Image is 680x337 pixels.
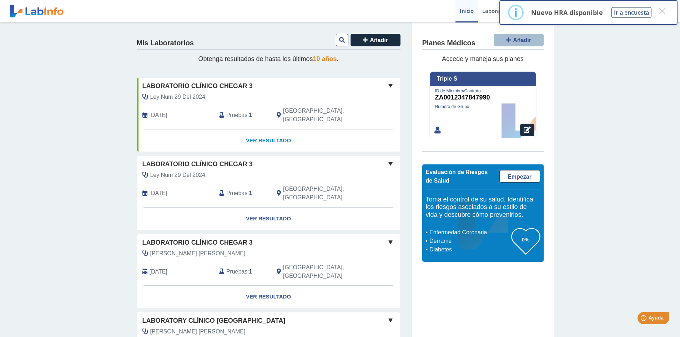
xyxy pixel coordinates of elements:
span: Laboratory Clínico [GEOGRAPHIC_DATA] [142,316,286,326]
div: : [214,107,271,124]
b: 1 [249,112,252,118]
span: 2025-08-20 [150,111,167,119]
div: : [214,263,271,280]
span: Empezar [508,174,532,180]
button: Close this dialog [656,5,669,17]
span: Pruebas [226,189,247,198]
h4: Mis Laboratorios [137,39,194,47]
b: 1 [249,269,252,275]
a: Ver Resultado [137,129,400,152]
span: 10 años [313,55,337,62]
span: Rio Grande, PR [283,263,362,280]
span: Evaluación de Riesgos de Salud [426,169,488,184]
b: 1 [249,190,252,196]
span: Cedeno Espaillat, Jorge [150,327,246,336]
a: Ver Resultado [137,208,400,230]
span: Accede y maneja sus planes [442,55,524,62]
span: Quinonez Ayala, Lester [150,249,246,258]
div: i [514,6,518,19]
span: Rio Grande, PR [283,107,362,124]
span: Añadir [370,37,388,43]
a: Empezar [499,170,540,183]
a: Ver Resultado [137,286,400,308]
li: Diabetes [428,245,512,254]
span: Rio Grande, PR [283,185,362,202]
button: Añadir [351,34,401,46]
span: Obtenga resultados de hasta los últimos . [198,55,338,62]
span: Ley Num 29 Del 2024, [150,171,207,179]
li: Derrame [428,237,512,245]
span: Pruebas [226,267,247,276]
h4: Planes Médicos [422,39,475,47]
p: Nuevo HRA disponible [531,8,603,17]
iframe: Help widget launcher [616,309,672,329]
span: Laboratorio Clínico Chegar 3 [142,81,253,91]
li: Enfermedad Coronaria [428,228,512,237]
span: Pruebas [226,111,247,119]
button: Ir a encuesta [611,7,651,18]
span: 2021-12-30 [150,267,167,276]
span: Ley Num 29 Del 2024, [150,93,207,101]
h3: 0% [512,235,540,244]
span: Laboratorio Clínico Chegar 3 [142,238,253,247]
div: : [214,185,271,202]
span: Añadir [513,37,531,43]
span: Laboratorio Clínico Chegar 3 [142,159,253,169]
button: Añadir [494,34,544,46]
h5: Toma el control de su salud. Identifica los riesgos asociados a su estilo de vida y descubre cómo... [426,196,540,219]
span: 2025-01-10 [150,189,167,198]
